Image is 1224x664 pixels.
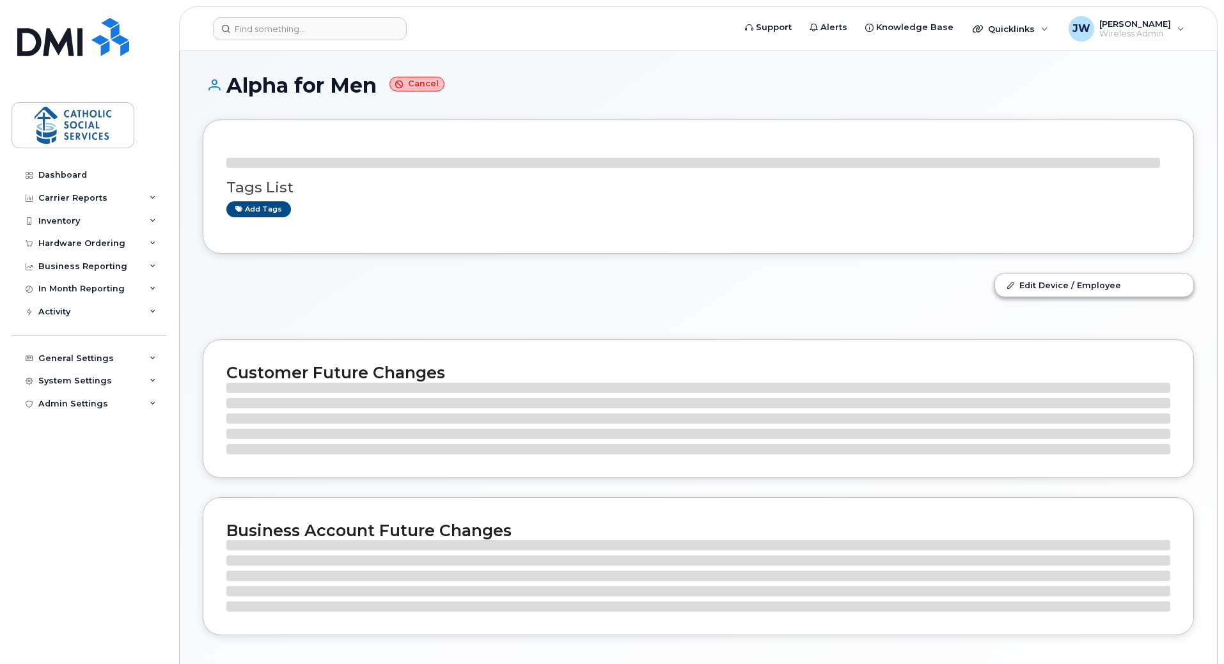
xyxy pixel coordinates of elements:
h2: Customer Future Changes [226,363,1170,382]
a: Add tags [226,201,291,217]
h3: Tags List [226,180,1170,196]
h1: Alpha for Men [203,74,1194,97]
small: Cancel [389,77,444,91]
h2: Business Account Future Changes [226,521,1170,540]
a: Edit Device / Employee [995,274,1193,297]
